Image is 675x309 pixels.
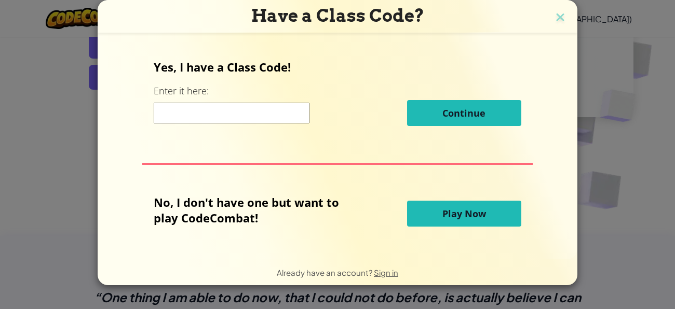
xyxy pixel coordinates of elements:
[553,10,567,26] img: close icon
[154,59,521,75] p: Yes, I have a Class Code!
[277,268,374,277] span: Already have an account?
[442,207,486,220] span: Play Now
[407,100,521,126] button: Continue
[154,85,209,97] label: Enter it here:
[407,201,521,227] button: Play Now
[154,194,355,226] p: No, I don't have one but want to play CodeCombat!
[374,268,398,277] a: Sign in
[251,5,424,26] span: Have a Class Code?
[442,107,485,119] span: Continue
